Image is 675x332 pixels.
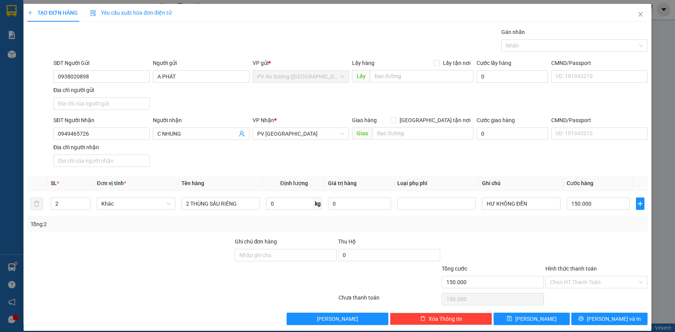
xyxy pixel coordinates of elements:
input: VD: Bàn, Ghế [181,197,260,210]
div: Địa chỉ người nhận [53,143,150,152]
span: VP Nhận [253,117,274,123]
div: SĐT Người Gửi [53,59,150,67]
input: Dọc đường [370,70,473,82]
label: Cước giao hàng [477,117,515,123]
span: Giá trị hàng [328,180,357,186]
label: Cước lấy hàng [477,60,511,66]
span: close [637,11,644,17]
input: Dọc đường [373,127,473,140]
button: Close [630,4,651,26]
span: [PERSON_NAME] và In [587,315,641,323]
span: [PERSON_NAME] [515,315,557,323]
div: VP gửi [253,59,349,67]
div: CMND/Passport [551,116,648,124]
span: delete [420,316,426,322]
span: save [507,316,512,322]
span: Định lượng [280,180,308,186]
button: delete [31,197,43,210]
span: Tên hàng [181,180,204,186]
button: deleteXóa Thông tin [390,313,492,325]
div: SĐT Người Nhận [53,116,150,124]
span: Lấy [352,70,370,82]
div: Chưa thanh toán [338,293,441,307]
div: Địa chỉ người gửi [53,86,150,94]
label: Hình thức thanh toán [545,266,597,272]
span: [PERSON_NAME] [317,315,358,323]
label: Gán nhãn [501,29,525,35]
input: Địa chỉ của người gửi [53,97,150,110]
div: Người gửi [153,59,249,67]
button: printer[PERSON_NAME] và In [571,313,648,325]
span: Lấy tận nơi [440,59,473,67]
span: Đơn vị tính [97,180,126,186]
input: Ghi Chú [482,197,561,210]
input: Cước giao hàng [477,128,548,140]
span: Lấy hàng [352,60,374,66]
button: plus [636,197,644,210]
div: Người nhận [153,116,249,124]
span: printer [578,316,584,322]
input: Cước lấy hàng [477,70,548,83]
span: plus [636,201,644,207]
span: [GEOGRAPHIC_DATA] tận nơi [396,116,473,124]
label: Ghi chú đơn hàng [235,238,277,245]
input: 0 [328,197,391,210]
span: plus [27,10,33,15]
span: Thu Hộ [338,238,356,245]
span: Xóa Thông tin [429,315,462,323]
span: Giao hàng [352,117,377,123]
span: user-add [239,131,245,137]
span: kg [314,197,322,210]
button: save[PERSON_NAME] [494,313,570,325]
img: icon [90,10,96,16]
span: PV Tây Ninh [257,128,344,140]
button: [PERSON_NAME] [287,313,389,325]
input: Ghi chú đơn hàng [235,249,337,261]
span: Tổng cước [442,266,467,272]
th: Loại phụ phí [394,176,479,191]
input: Địa chỉ của người nhận [53,155,150,167]
div: CMND/Passport [551,59,648,67]
th: Ghi chú [479,176,564,191]
span: Khác [101,198,171,209]
span: Giao [352,127,373,140]
div: Tổng: 2 [31,220,261,228]
span: Yêu cầu xuất hóa đơn điện tử [90,10,172,16]
span: PV An Sương (Hàng Hóa) [257,71,344,82]
span: TẠO ĐƠN HÀNG [27,10,78,16]
span: Cước hàng [567,180,593,186]
span: SL [51,180,57,186]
